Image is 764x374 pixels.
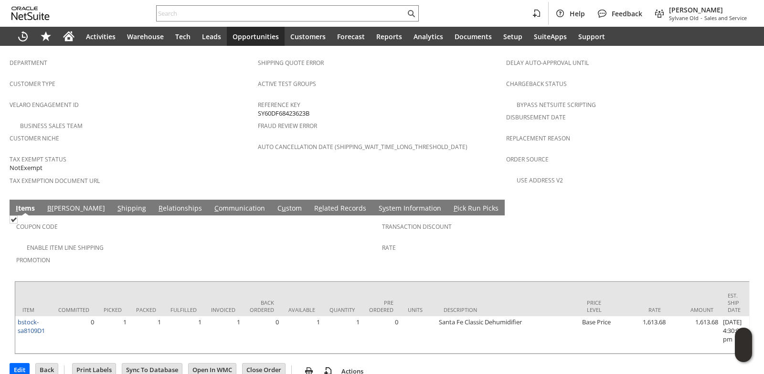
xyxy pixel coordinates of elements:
a: Customer Niche [10,134,59,142]
span: SY60DF68423623B [258,109,309,118]
a: Rate [382,244,396,252]
td: Base Price [580,316,615,353]
a: Promotion [16,256,50,264]
a: Replacement reason [506,134,570,142]
a: Bypass NetSuite Scripting [517,101,596,109]
a: Auto Cancellation Date (shipping_wait_time_long_threshold_date) [258,143,467,151]
a: Items [13,203,37,214]
a: Setup [498,27,528,46]
div: Invoiced [211,306,235,313]
a: Opportunities [227,27,285,46]
a: Customers [285,27,331,46]
span: u [282,203,286,213]
a: SuiteApps [528,27,573,46]
a: Custom [275,203,304,214]
div: Item [22,306,44,313]
span: Feedback [612,9,642,18]
span: y [382,203,386,213]
div: Packed [136,306,156,313]
a: Velaro Engagement ID [10,101,79,109]
a: Use Address V2 [517,176,563,184]
td: 1,613.68 [615,316,668,353]
div: Description [444,306,573,313]
a: Warehouse [121,27,170,46]
a: Activities [80,27,121,46]
a: Disbursement Date [506,113,566,121]
a: Unrolled view on [737,202,749,213]
span: S [117,203,121,213]
span: R [159,203,163,213]
iframe: Click here to launch Oracle Guided Learning Help Panel [735,328,752,362]
span: Oracle Guided Learning Widget. To move around, please hold and drag [735,345,752,363]
a: Relationships [156,203,204,214]
a: Related Records [312,203,369,214]
td: 1 [322,316,362,353]
div: Shortcuts [34,27,57,46]
img: Checked [10,215,18,224]
a: Forecast [331,27,371,46]
a: Communication [212,203,267,214]
span: Setup [503,32,522,41]
svg: Home [63,31,74,42]
svg: Recent Records [17,31,29,42]
span: Opportunities [233,32,279,41]
a: System Information [376,203,444,214]
div: Quantity [329,306,355,313]
a: Department [10,59,47,67]
span: Activities [86,32,116,41]
a: Transaction Discount [382,223,452,231]
a: Recent Records [11,27,34,46]
a: Shipping Quote Error [258,59,324,67]
td: 0 [362,316,401,353]
a: Tech [170,27,196,46]
a: Fraud Review Error [258,122,317,130]
a: bstock-sa8109D1 [18,318,45,335]
div: Est. Ship Date [728,292,741,313]
a: B[PERSON_NAME] [45,203,107,214]
svg: logo [11,7,50,20]
span: Sylvane Old [669,14,699,21]
td: 1,613.68 [668,316,721,353]
div: Pre Ordered [369,299,393,313]
a: Tax Exemption Document URL [10,177,100,185]
span: Documents [455,32,492,41]
input: Search [157,8,405,19]
svg: Search [405,8,417,19]
a: Reference Key [258,101,300,109]
span: Sales and Service [704,14,747,21]
span: Help [570,9,585,18]
span: P [454,203,457,213]
span: Forecast [337,32,365,41]
td: 1 [96,316,129,353]
span: [PERSON_NAME] [669,5,747,14]
a: Delay Auto-Approval Until [506,59,589,67]
a: Coupon Code [16,223,58,231]
a: Active Test Groups [258,80,316,88]
a: Reports [371,27,408,46]
span: - [700,14,702,21]
td: 1 [204,316,243,353]
div: Back Ordered [250,299,274,313]
a: Shipping [115,203,149,214]
a: Documents [449,27,498,46]
td: 1 [163,316,204,353]
span: SuiteApps [534,32,567,41]
a: Analytics [408,27,449,46]
div: Committed [58,306,89,313]
span: Customers [290,32,326,41]
span: Tech [175,32,191,41]
span: I [16,203,18,213]
div: Picked [104,306,122,313]
span: B [47,203,52,213]
a: Home [57,27,80,46]
td: 0 [243,316,281,353]
div: Rate [623,306,661,313]
td: 0 [51,316,96,353]
a: Chargeback Status [506,80,567,88]
div: Available [288,306,315,313]
span: Reports [376,32,402,41]
a: Customer Type [10,80,55,88]
span: NotExempt [10,163,42,172]
a: Enable Item Line Shipping [27,244,104,252]
span: C [214,203,219,213]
